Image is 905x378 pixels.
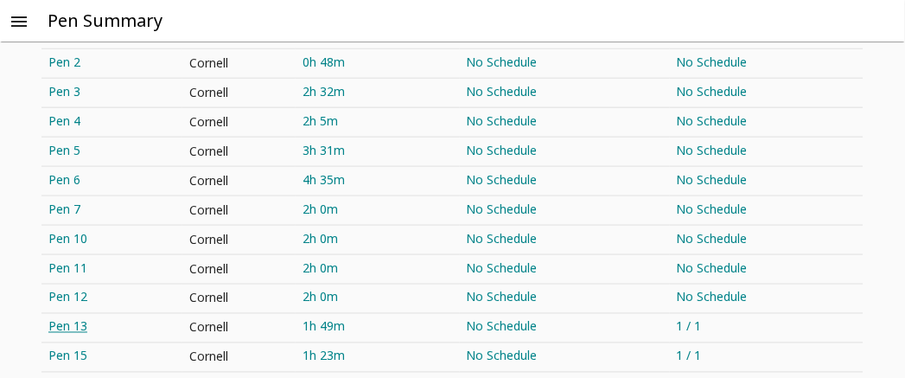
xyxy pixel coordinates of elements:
a: 2h 0m [296,285,459,313]
a: No Schedule [460,167,670,195]
a: Pen 4 [41,108,182,137]
a: No Schedule [460,79,670,107]
a: No Schedule [670,285,864,313]
a: Pen 7 [41,196,182,225]
a: No Schedule [670,167,864,195]
a: 2h 0m [296,226,459,254]
td: Cornell [182,137,296,166]
a: No Schedule [670,79,864,107]
a: 2h 32m [296,79,459,107]
a: 2h 0m [296,255,459,284]
td: Cornell [182,254,296,284]
a: 3h 31m [296,138,459,166]
a: 1 / 1 [670,343,864,372]
a: Pen 15 [41,343,182,372]
td: Cornell [182,225,296,254]
a: 2h 5m [296,108,459,137]
a: 4h 35m [296,167,459,195]
a: No Schedule [460,343,670,372]
a: No Schedule [670,196,864,225]
a: No Schedule [670,108,864,137]
a: No Schedule [460,285,670,313]
a: No Schedule [670,49,864,78]
td: Cornell [182,313,296,343]
a: No Schedule [460,108,670,137]
a: No Schedule [460,196,670,225]
a: 1h 23m [296,343,459,372]
h5: Pen Summary [48,10,163,33]
td: Cornell [182,284,296,313]
a: 1h 49m [296,314,459,343]
td: Cornell [182,78,296,107]
a: No Schedule [460,226,670,254]
a: 2h 0m [296,196,459,225]
a: Pen 5 [41,138,182,166]
a: No Schedule [670,138,864,166]
a: Pen 3 [41,79,182,107]
a: No Schedule [670,226,864,254]
a: No Schedule [460,49,670,78]
a: Pen 6 [41,167,182,195]
a: No Schedule [460,138,670,166]
a: Pen 13 [41,314,182,343]
td: Cornell [182,166,296,195]
a: Pen 11 [41,255,182,284]
a: Pen 10 [41,226,182,254]
td: Cornell [182,343,296,372]
a: No Schedule [670,255,864,284]
a: Pen 2 [41,49,182,78]
td: Cornell [182,195,296,225]
td: Cornell [182,107,296,137]
a: 0h 48m [296,49,459,78]
a: 1 / 1 [670,314,864,343]
td: Cornell [182,48,296,78]
a: No Schedule [460,314,670,343]
a: Pen 12 [41,285,182,313]
a: No Schedule [460,255,670,284]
